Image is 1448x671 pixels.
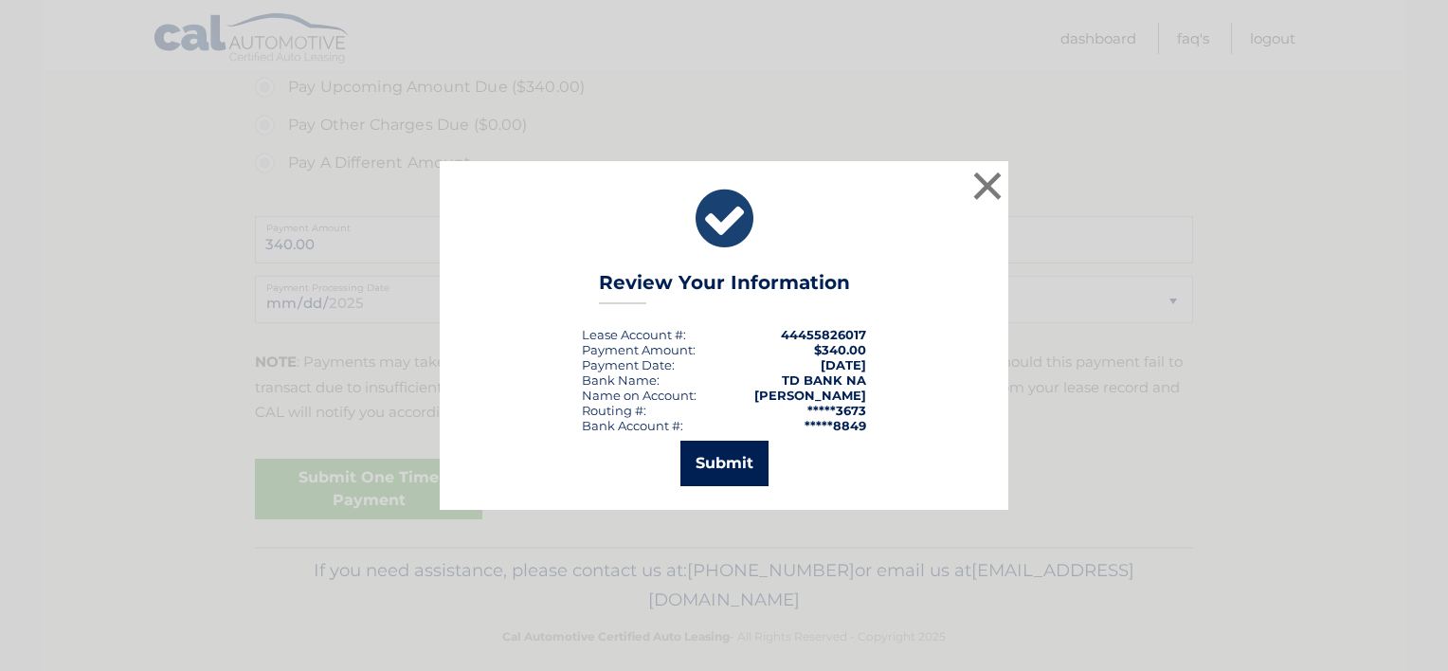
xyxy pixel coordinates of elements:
[582,388,697,403] div: Name on Account:
[599,271,850,304] h3: Review Your Information
[821,357,866,372] span: [DATE]
[781,327,866,342] strong: 44455826017
[754,388,866,403] strong: [PERSON_NAME]
[582,327,686,342] div: Lease Account #:
[582,342,696,357] div: Payment Amount:
[680,441,769,486] button: Submit
[582,418,683,433] div: Bank Account #:
[968,167,1006,205] button: ×
[582,372,660,388] div: Bank Name:
[582,357,672,372] span: Payment Date
[782,372,866,388] strong: TD BANK NA
[582,403,646,418] div: Routing #:
[582,357,675,372] div: :
[814,342,866,357] span: $340.00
